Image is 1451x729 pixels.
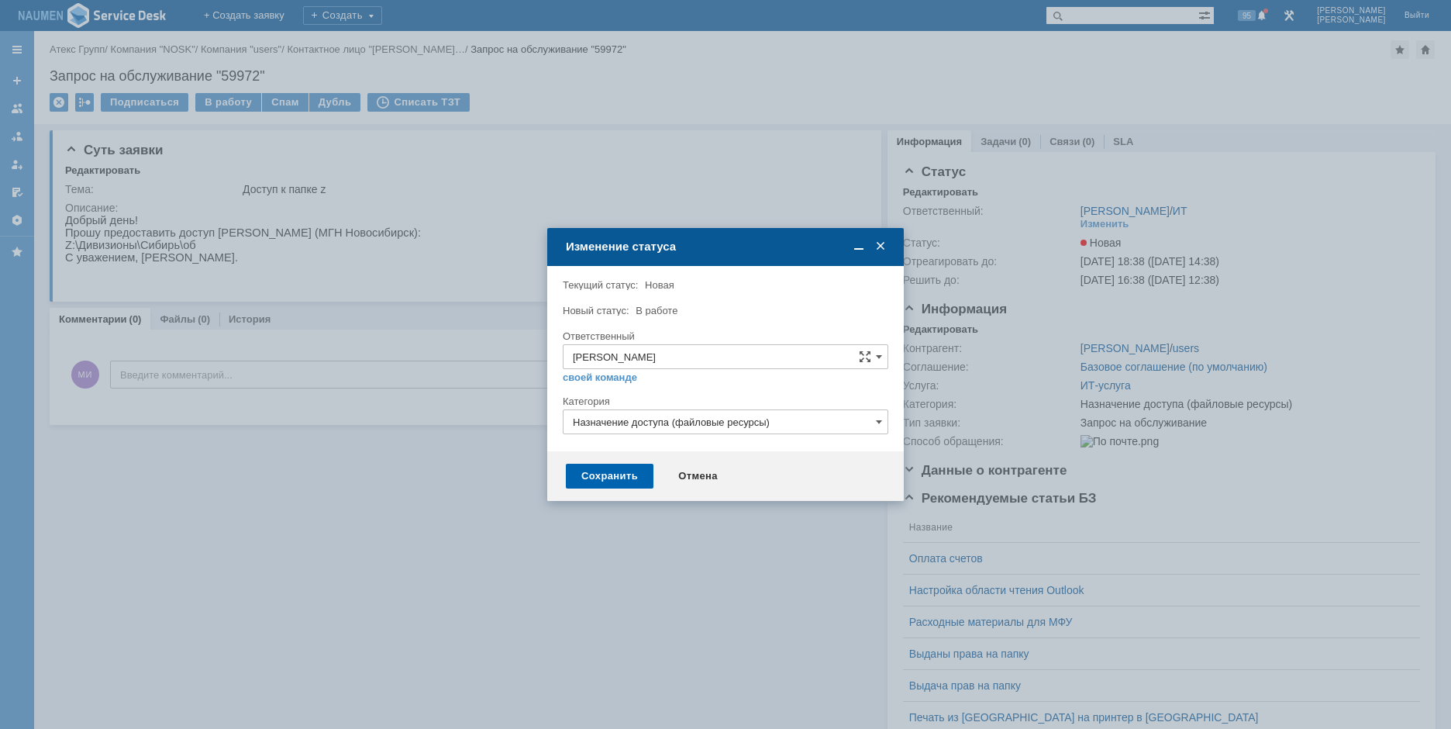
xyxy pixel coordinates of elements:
a: своей команде [563,371,637,384]
label: Текущий статус: [563,279,638,291]
span: Сложная форма [859,351,871,363]
label: Новый статус: [563,305,629,316]
span: Свернуть (Ctrl + M) [851,240,867,254]
div: Изменение статуса [566,240,888,254]
span: Закрыть [873,240,888,254]
span: В работе [636,305,677,316]
span: Новая [645,279,674,291]
div: Категория [563,396,885,406]
div: Ответственный [563,331,885,341]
